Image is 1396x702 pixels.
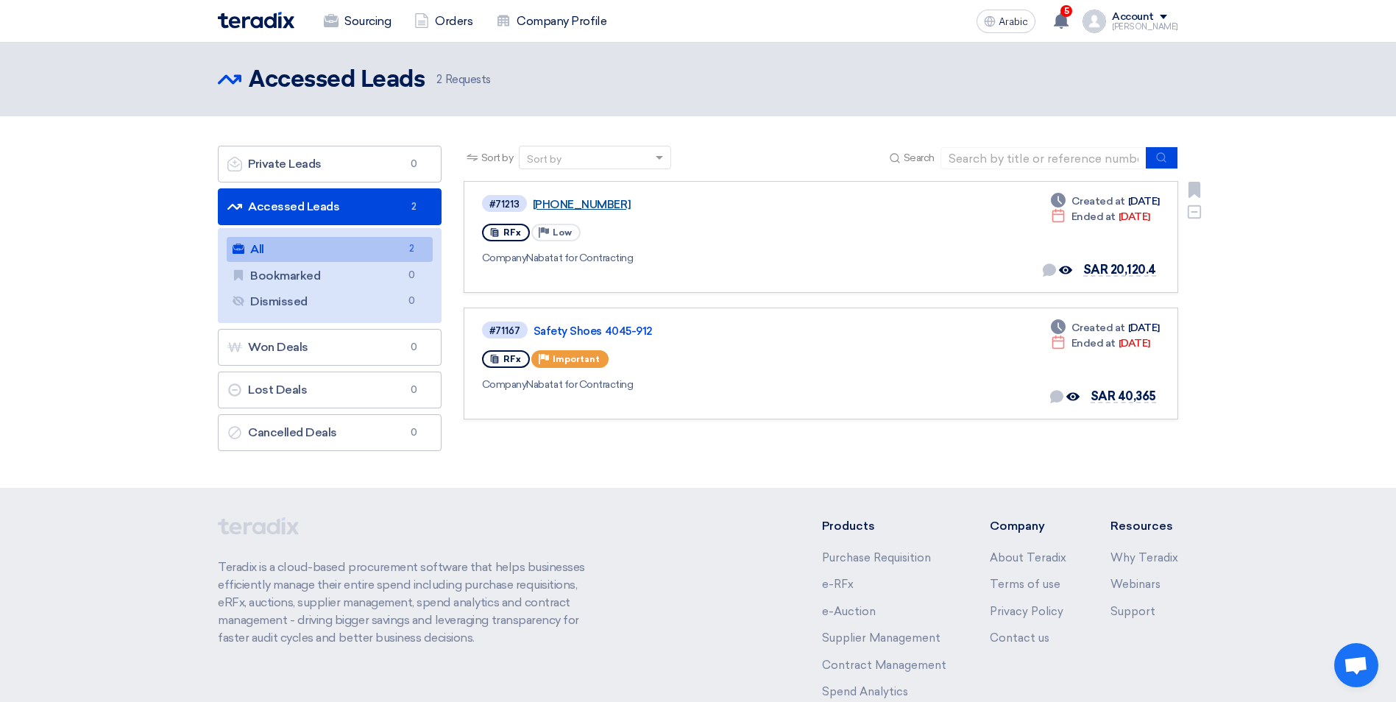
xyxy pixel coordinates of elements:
[1071,209,1116,224] span: Ended at
[1071,194,1125,209] span: Created at
[999,17,1028,27] span: Arabic
[482,378,527,391] span: Company
[233,294,308,308] font: Dismissed
[1071,336,1116,351] span: Ended at
[227,199,339,213] font: Accessed Leads
[227,340,308,354] font: Won Deals
[489,199,520,209] div: #71213
[227,383,307,397] font: Lost Deals
[1112,11,1154,24] div: Account
[1083,10,1106,33] img: profile_test.png
[822,659,946,672] a: Contract Management
[1110,578,1161,591] a: Webinars
[822,605,876,618] a: e-Auction
[405,425,423,440] span: 0
[489,326,520,336] div: #71167
[1083,263,1156,277] span: SAR 20,120.4
[1119,336,1150,351] font: [DATE]
[218,146,442,182] a: Private Leads0
[482,252,634,264] font: Nabatat for Contracting
[344,13,391,30] font: Sourcing
[1110,551,1178,564] a: Why Teradix
[1060,5,1072,17] span: 5
[553,354,600,364] span: Important
[403,294,421,309] span: 0
[822,685,908,698] a: Spend Analytics
[822,631,940,645] a: Supplier Management
[822,578,854,591] a: e-RFx
[990,517,1066,535] li: Company
[227,425,337,439] font: Cancelled Deals
[990,605,1063,618] a: Privacy Policy
[990,578,1060,591] a: Terms of use
[249,65,425,95] h2: Accessed Leads
[822,517,946,535] li: Products
[312,5,403,38] a: Sourcing
[218,372,442,408] a: Lost Deals0
[1110,605,1155,618] a: Support
[1334,643,1378,687] a: Open chat
[1091,389,1156,403] span: SAR 40,365
[534,325,901,338] a: Safety Shoes 4045-912
[218,12,294,29] img: Teradix logo
[553,227,572,238] span: Low
[405,157,423,171] span: 0
[1128,320,1160,336] font: [DATE]
[482,378,634,391] font: Nabatat for Contracting
[990,551,1066,564] a: About Teradix
[445,73,491,86] font: Requests
[218,414,442,451] a: Cancelled Deals0
[403,268,421,283] span: 0
[481,150,514,166] span: Sort by
[503,227,521,238] span: RFx
[218,329,442,366] a: Won Deals0
[218,188,442,225] a: Accessed Leads2
[482,252,527,264] span: Company
[517,13,606,30] font: Company Profile
[233,242,264,256] font: All
[227,157,322,171] font: Private Leads
[527,152,561,167] div: Sort by
[405,383,423,397] span: 0
[233,269,320,283] font: Bookmarked
[1071,320,1125,336] span: Created at
[218,559,602,647] p: Teradix is a cloud-based procurement software that helps businesses efficiently manage their enti...
[1119,209,1150,224] font: [DATE]
[822,551,931,564] a: Purchase Requisition
[405,340,423,355] span: 0
[403,241,421,257] span: 2
[940,147,1147,169] input: Search by title or reference number
[435,13,472,30] font: Orders
[403,5,484,38] a: Orders
[1128,194,1160,209] font: [DATE]
[990,631,1049,645] a: Contact us
[1112,23,1178,31] div: [PERSON_NAME]
[533,198,901,211] a: [PHONE_NUMBER]
[503,354,521,364] span: RFx
[405,199,423,214] span: 2
[977,10,1035,33] button: Arabic
[1110,517,1178,535] li: Resources
[436,73,442,86] span: 2
[904,150,935,166] span: Search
